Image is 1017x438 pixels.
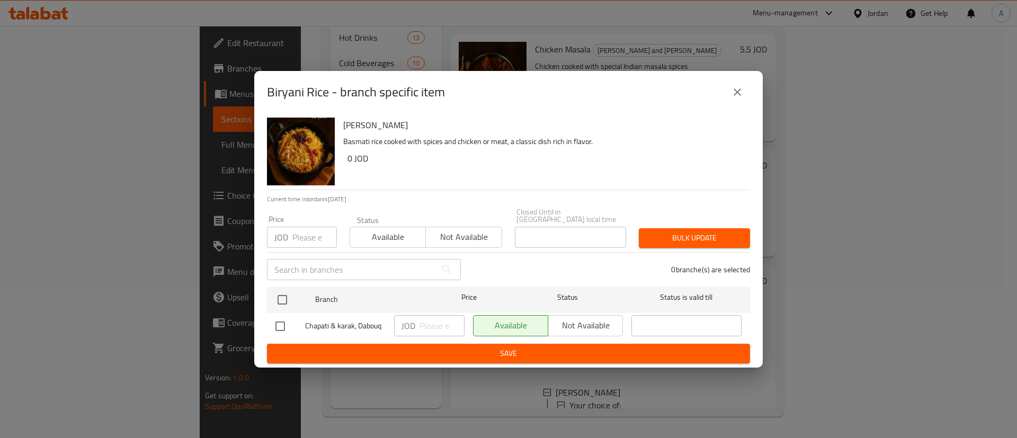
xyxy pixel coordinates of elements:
[354,229,422,245] span: Available
[343,118,742,132] h6: [PERSON_NAME]
[420,315,465,336] input: Please enter price
[725,79,750,105] button: close
[267,259,436,280] input: Search in branches
[402,319,415,332] p: JOD
[267,84,445,101] h2: Biryani Rice - branch specific item
[292,227,337,248] input: Please enter price
[639,228,750,248] button: Bulk update
[343,135,742,148] p: Basmati rice cooked with spices and chicken or meat, a classic dish rich in flavor.
[434,291,504,304] span: Price
[275,347,742,360] span: Save
[425,227,502,248] button: Not available
[267,118,335,185] img: Biryani Rice
[631,291,742,304] span: Status is valid till
[267,344,750,363] button: Save
[671,264,750,275] p: 0 branche(s) are selected
[305,319,386,333] span: Chapati & karak, Dabouq
[350,227,426,248] button: Available
[647,231,742,245] span: Bulk update
[267,194,750,204] p: Current time in Jordan is [DATE]
[513,291,623,304] span: Status
[315,293,425,306] span: Branch
[430,229,497,245] span: Not available
[347,151,742,166] h6: 0 JOD
[274,231,288,244] p: JOD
